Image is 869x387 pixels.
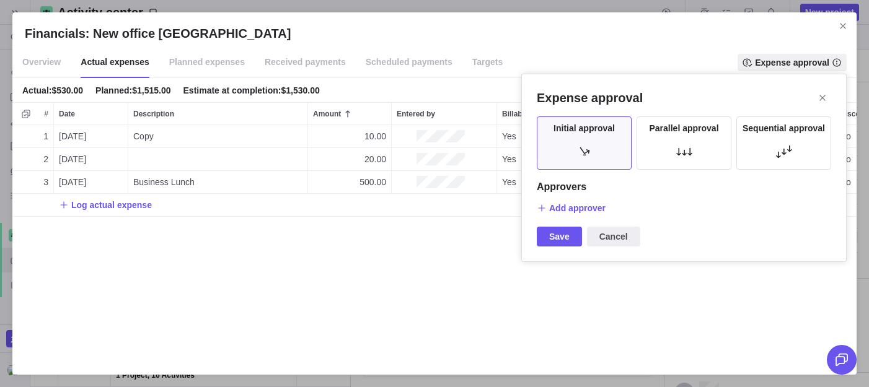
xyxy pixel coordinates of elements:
span: Expense approval [755,56,829,69]
span: Expense approval [738,54,847,71]
h2: Expense approval [537,89,643,107]
span: Close [814,89,831,107]
span: Save [549,229,570,244]
span: Sequential approval [743,122,825,134]
span: Cancel [587,227,640,246]
span: Add approver [537,199,606,217]
span: Initial approval [554,122,615,134]
span: Cancel [599,229,628,244]
span: Save [537,227,582,246]
span: Parallel approval [649,122,718,134]
h4: Approvers [537,180,586,194]
span: Add approver [549,202,606,214]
